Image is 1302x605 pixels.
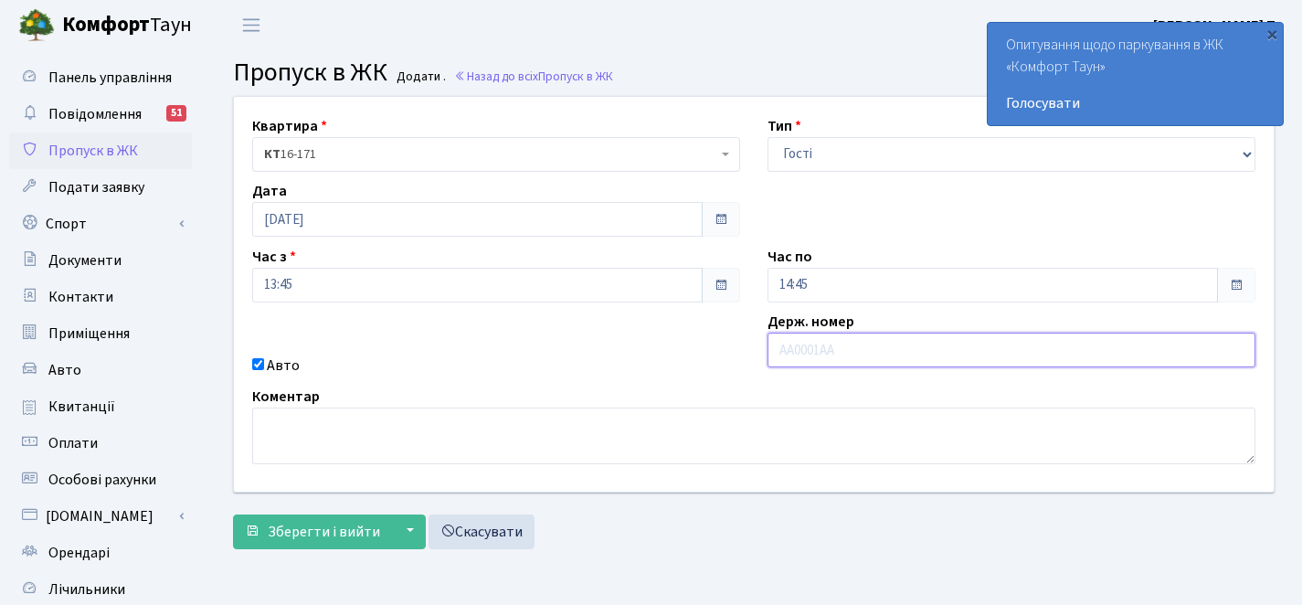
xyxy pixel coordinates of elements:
b: [PERSON_NAME] П. [1153,16,1280,36]
span: Авто [48,360,81,380]
span: Лічильники [48,579,125,600]
span: <b>КТ</b>&nbsp;&nbsp;&nbsp;&nbsp;16-171 [264,145,717,164]
a: Спорт [9,206,192,242]
label: Тип [767,115,801,137]
span: Пропуск в ЖК [233,54,387,90]
span: <b>КТ</b>&nbsp;&nbsp;&nbsp;&nbsp;16-171 [252,137,740,172]
a: [PERSON_NAME] П. [1153,15,1280,37]
a: Голосувати [1006,92,1265,114]
a: Панель управління [9,59,192,96]
div: Опитування щодо паркування в ЖК «Комфорт Таун» [988,23,1283,125]
label: Авто [267,355,300,377]
span: Пропуск в ЖК [538,68,613,85]
a: Повідомлення51 [9,96,192,133]
span: Квитанції [48,397,115,417]
b: Комфорт [62,10,150,39]
a: Приміщення [9,315,192,352]
a: Квитанції [9,388,192,425]
label: Час з [252,246,296,268]
label: Держ. номер [767,311,854,333]
button: Зберегти і вийти [233,515,392,549]
span: Особові рахунки [48,470,156,490]
a: Документи [9,242,192,279]
label: Коментар [252,386,320,408]
input: AA0001AA [767,333,1255,367]
label: Час по [767,246,812,268]
span: Повідомлення [48,104,142,124]
a: Орендарі [9,535,192,571]
span: Пропуск в ЖК [48,141,138,161]
a: Пропуск в ЖК [9,133,192,169]
button: Переключити навігацію [228,10,274,40]
label: Квартира [252,115,327,137]
a: [DOMAIN_NAME] [9,498,192,535]
span: Контакти [48,287,113,307]
span: Приміщення [48,324,130,344]
a: Подати заявку [9,169,192,206]
span: Зберегти і вийти [268,522,380,542]
label: Дата [252,180,287,202]
a: Контакти [9,279,192,315]
small: Додати . [393,69,446,85]
a: Особові рахунки [9,462,192,498]
img: logo.png [18,7,55,44]
span: Оплати [48,433,98,453]
a: Назад до всіхПропуск в ЖК [454,68,613,85]
div: 51 [166,105,186,122]
span: Документи [48,250,122,271]
span: Таун [62,10,192,41]
a: Скасувати [429,515,535,549]
a: Авто [9,352,192,388]
b: КТ [264,145,281,164]
a: Оплати [9,425,192,462]
span: Орендарі [48,543,110,563]
span: Панель управління [48,68,172,88]
div: × [1263,25,1281,43]
span: Подати заявку [48,177,144,197]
